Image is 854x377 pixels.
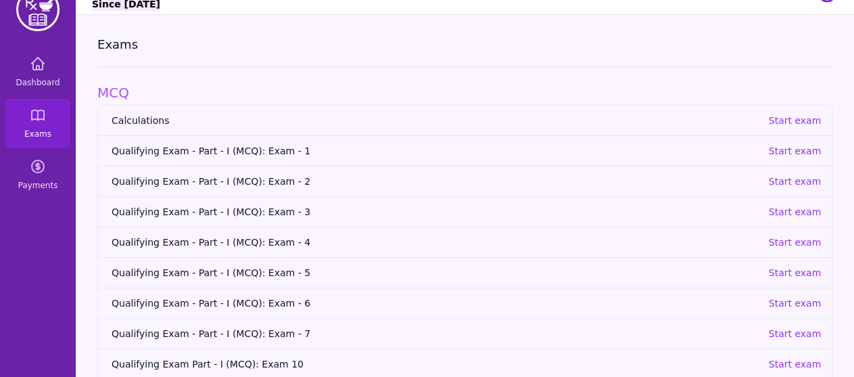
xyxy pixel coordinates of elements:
[5,150,70,199] a: Payments
[112,266,757,280] span: Qualifying Exam - Part - I (MCQ): Exam - 5
[98,166,832,196] a: Qualifying Exam - Part - I (MCQ): Exam - 2Start exam
[98,106,832,135] a: CalculationsStart exam
[112,327,757,340] span: Qualifying Exam - Part - I (MCQ): Exam - 7
[112,205,757,219] span: Qualifying Exam - Part - I (MCQ): Exam - 3
[5,47,70,96] a: Dashboard
[112,357,757,371] span: Qualifying Exam Part - I (MCQ): Exam 10
[768,114,821,127] p: Start exam
[768,236,821,249] p: Start exam
[24,129,51,139] span: Exams
[98,288,832,318] a: Qualifying Exam - Part - I (MCQ): Exam - 6Start exam
[97,83,832,102] h1: MCQ
[98,257,832,288] a: Qualifying Exam - Part - I (MCQ): Exam - 5Start exam
[98,196,832,227] a: Qualifying Exam - Part - I (MCQ): Exam - 3Start exam
[98,135,832,166] a: Qualifying Exam - Part - I (MCQ): Exam - 1Start exam
[112,175,757,188] span: Qualifying Exam - Part - I (MCQ): Exam - 2
[5,99,70,148] a: Exams
[112,144,757,158] span: Qualifying Exam - Part - I (MCQ): Exam - 1
[16,77,60,88] span: Dashboard
[18,180,58,191] span: Payments
[98,318,832,349] a: Qualifying Exam - Part - I (MCQ): Exam - 7Start exam
[768,327,821,340] p: Start exam
[768,266,821,280] p: Start exam
[768,296,821,310] p: Start exam
[112,296,757,310] span: Qualifying Exam - Part - I (MCQ): Exam - 6
[112,114,757,127] span: Calculations
[768,357,821,371] p: Start exam
[768,175,821,188] p: Start exam
[768,205,821,219] p: Start exam
[97,37,832,53] h3: Exams
[98,227,832,257] a: Qualifying Exam - Part - I (MCQ): Exam - 4Start exam
[768,144,821,158] p: Start exam
[112,236,757,249] span: Qualifying Exam - Part - I (MCQ): Exam - 4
